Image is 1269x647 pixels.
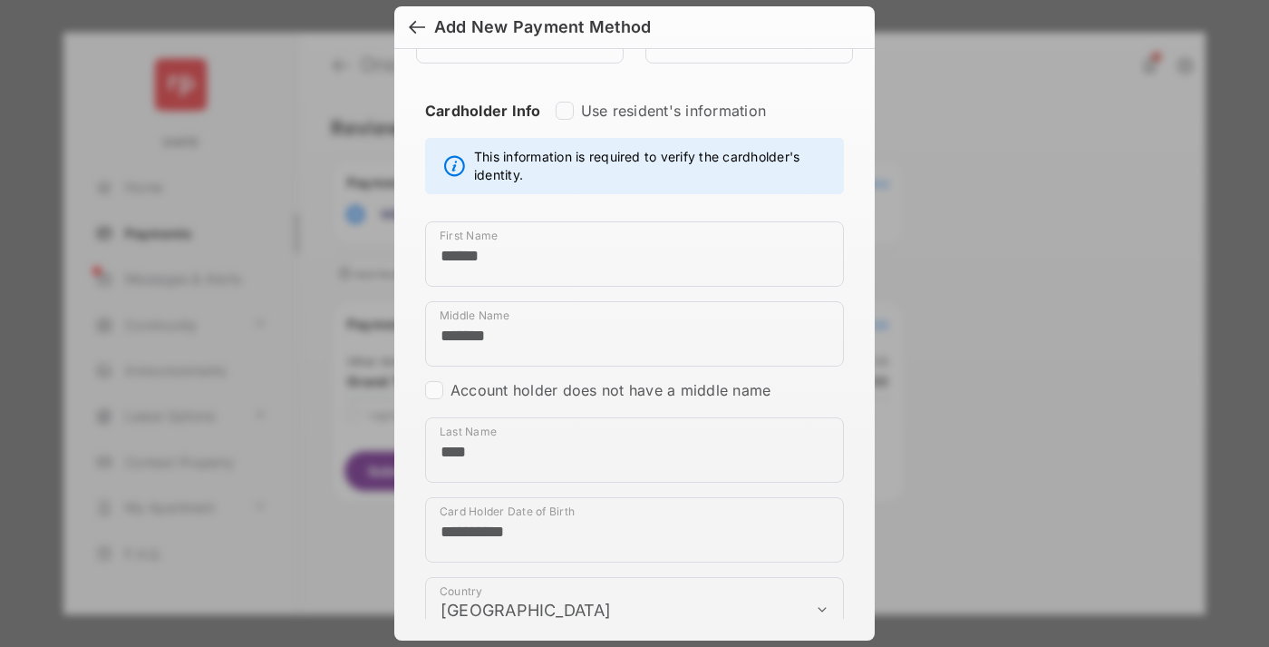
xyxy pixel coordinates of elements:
[450,381,770,399] label: Account holder does not have a middle name
[434,17,651,37] div: Add New Payment Method
[425,102,541,152] strong: Cardholder Info
[474,148,834,184] span: This information is required to verify the cardholder's identity.
[425,577,844,642] div: payment_method_screening[postal_addresses][country]
[581,102,766,120] label: Use resident's information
